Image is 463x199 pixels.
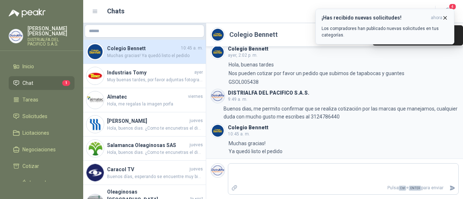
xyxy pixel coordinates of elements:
[449,3,456,10] span: 4
[9,29,23,43] img: Company Logo
[224,105,459,121] p: Buenos dias, me permito confirmar que se realiza cotización por las marcas que manejamos, cualqui...
[9,143,75,156] a: Negociaciones
[107,149,203,156] span: Hola, buenos dias. ¿Como te encunetras el dia [PERSON_NAME][DATE]? Mi nombre es [PERSON_NAME], es...
[107,173,203,180] span: Buenos días, esperando se encuentre muy bien. Amablemente solicitamos de su colaboracion con imag...
[107,44,179,52] h4: Colegio Bennett
[83,137,206,161] a: Company LogoSalamanca Oleaginosas SASjuevesHola, buenos dias. ¿Como te encunetras el dia [PERSON_...
[22,146,56,153] span: Negociaciones
[322,25,448,38] p: Los compradores han publicado nuevas solicitudes en tus categorías.
[9,76,75,90] a: Chat1
[228,47,268,51] h3: Colegio Bennett
[107,117,188,125] h4: [PERSON_NAME]
[399,186,406,191] span: Ctrl
[86,67,104,85] img: Company Logo
[190,142,203,148] span: jueves
[9,176,75,198] a: Órdenes de Compra
[27,38,75,46] p: DISTRIALFA DEL PACIFICO S.A.S.
[22,129,49,137] span: Licitaciones
[229,139,283,155] p: Muchas gracias! Ya quedó listo el pedido
[86,140,104,157] img: Company Logo
[22,62,34,70] span: Inicio
[211,164,225,177] img: Company Logo
[228,53,258,58] span: ayer, 2:02 p. m.
[181,45,203,52] span: 10:45 a. m.
[107,93,187,101] h4: Almatec
[22,96,38,104] span: Tareas
[9,159,75,173] a: Cotizar
[9,9,46,17] img: Logo peakr
[107,125,203,132] span: Hola, buenos dias. ¿Como te encunetras el dia [PERSON_NAME][DATE]? Mi nombre es [PERSON_NAME], es...
[441,5,454,18] button: 4
[62,80,70,86] span: 1
[86,43,104,60] img: Company Logo
[107,6,124,16] h1: Chats
[86,164,104,181] img: Company Logo
[107,69,193,77] h4: Industrias Tomy
[107,165,188,173] h4: Caracol TV
[9,93,75,107] a: Tareas
[190,117,203,124] span: jueves
[22,79,33,87] span: Chat
[228,182,241,194] label: Adjuntar archivos
[228,131,250,137] span: 10:45 a. m.
[22,179,68,195] span: Órdenes de Compra
[409,186,421,191] span: ENTER
[190,166,203,173] span: jueves
[86,91,104,109] img: Company Logo
[27,26,75,36] p: [PERSON_NAME] [PERSON_NAME]
[107,52,203,59] span: Muchas gracias! Ya quedó listo el pedido
[211,28,225,42] img: Company Logo
[9,60,75,73] a: Inicio
[9,126,75,140] a: Licitaciones
[322,15,428,21] h3: ¡Has recibido nuevas solicitudes!
[228,97,247,102] span: 9:49 a. m.
[107,101,203,108] span: Hola, me regalas la imagen porfa
[22,162,39,170] span: Cotizar
[229,61,274,69] p: Hola, buenas tardes
[211,124,225,138] img: Company Logo
[9,109,75,123] a: Solicitudes
[228,91,309,95] h3: DISTRIALFA DEL PACIFICO S.A.S.
[83,40,206,64] a: Company LogoColegio Bennett10:45 a. m.Muchas gracias! Ya quedó listo el pedido
[228,126,268,130] h3: Colegio Bennett
[315,9,454,44] button: ¡Has recibido nuevas solicitudes!ahora Los compradores han publicado nuevas solicitudes en tus ca...
[194,69,203,76] span: ayer
[107,77,203,83] span: Muy buenas tardes, por favor adjuntas fotografías del articulo, gracias
[188,93,203,100] span: viernes
[211,45,225,59] img: Company Logo
[229,30,278,40] h2: Colegio Bennett
[107,141,188,149] h4: Salamanca Oleaginosas SAS
[241,182,447,194] p: Pulsa + para enviar
[83,88,206,112] a: Company LogoAlmatecviernesHola, me regalas la imagen porfa
[83,112,206,137] a: Company Logo[PERSON_NAME]juevesHola, buenos dias. ¿Como te encunetras el dia [PERSON_NAME][DATE]?...
[83,161,206,185] a: Company LogoCaracol TVjuevesBuenos días, esperando se encuentre muy bien. Amablemente solicitamos...
[229,78,259,86] p: GSOL005438
[86,116,104,133] img: Company Logo
[446,182,458,194] button: Enviar
[22,112,47,120] span: Solicitudes
[211,89,225,103] img: Company Logo
[83,64,206,88] a: Company LogoIndustrias TomyayerMuy buenas tardes, por favor adjuntas fotografías del articulo, gr...
[431,15,442,21] span: ahora
[229,69,404,77] p: Nos pueden cotizar por favor un pedido que subimos de tapabocas y guantes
